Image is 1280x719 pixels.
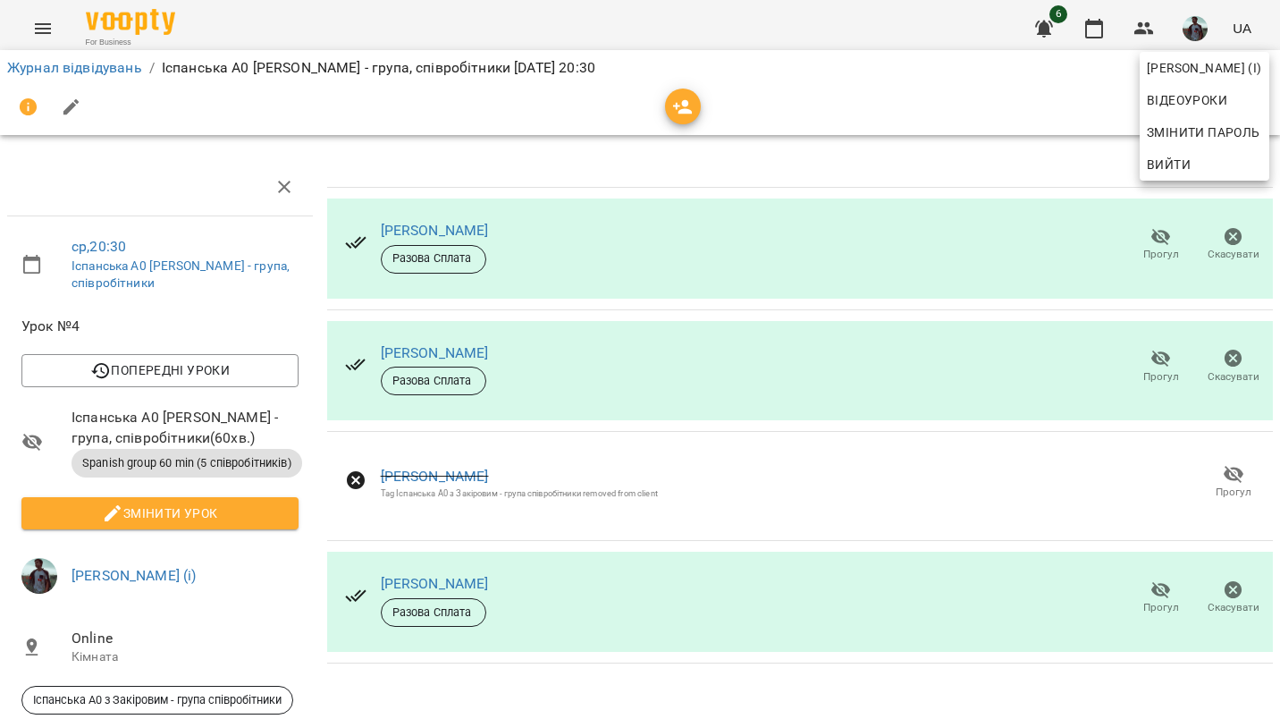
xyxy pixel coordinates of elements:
a: [PERSON_NAME] (і) [1140,52,1269,84]
a: Відеоуроки [1140,84,1234,116]
button: Вийти [1140,148,1269,181]
a: Змінити пароль [1140,116,1269,148]
span: Відеоуроки [1147,89,1227,111]
span: Вийти [1147,154,1191,175]
span: [PERSON_NAME] (і) [1147,57,1262,79]
span: Змінити пароль [1147,122,1262,143]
